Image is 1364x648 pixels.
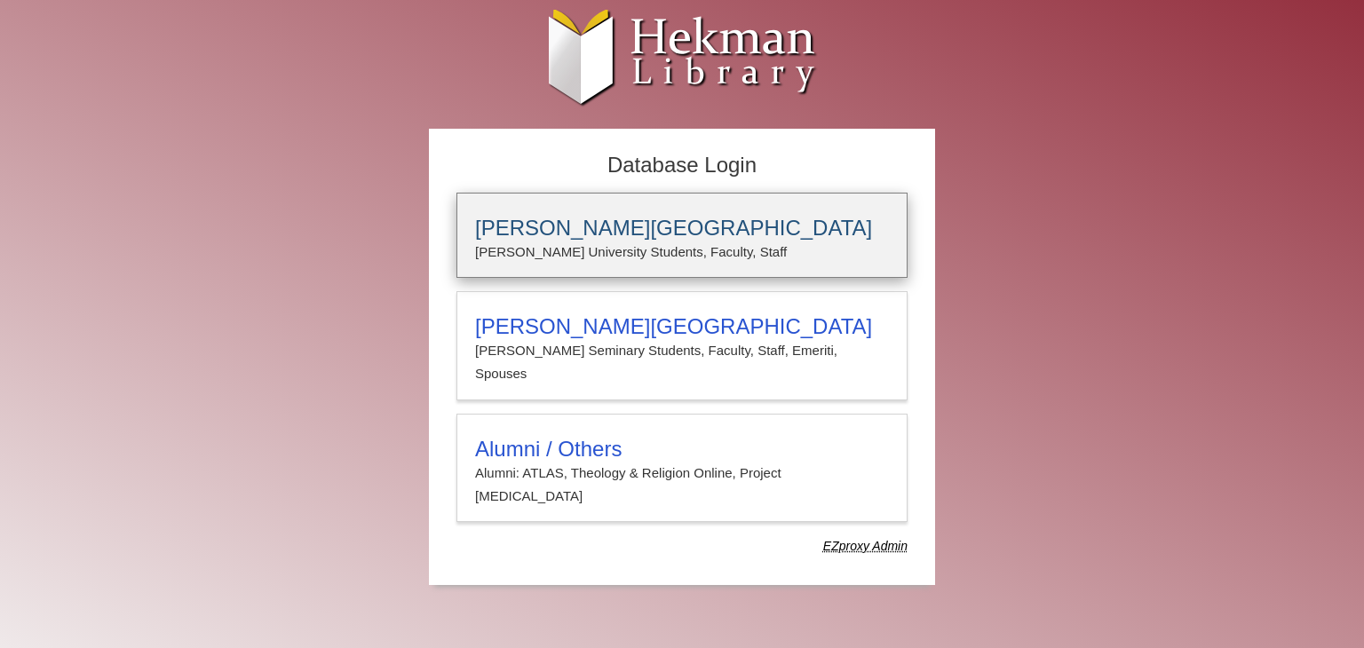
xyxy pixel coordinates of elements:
h3: [PERSON_NAME][GEOGRAPHIC_DATA] [475,216,889,241]
h2: Database Login [448,147,916,184]
dfn: Use Alumni login [823,539,908,553]
h3: [PERSON_NAME][GEOGRAPHIC_DATA] [475,314,889,339]
a: [PERSON_NAME][GEOGRAPHIC_DATA][PERSON_NAME] University Students, Faculty, Staff [456,193,908,278]
p: Alumni: ATLAS, Theology & Religion Online, Project [MEDICAL_DATA] [475,462,889,509]
a: [PERSON_NAME][GEOGRAPHIC_DATA][PERSON_NAME] Seminary Students, Faculty, Staff, Emeriti, Spouses [456,291,908,400]
p: [PERSON_NAME] University Students, Faculty, Staff [475,241,889,264]
p: [PERSON_NAME] Seminary Students, Faculty, Staff, Emeriti, Spouses [475,339,889,386]
h3: Alumni / Others [475,437,889,462]
summary: Alumni / OthersAlumni: ATLAS, Theology & Religion Online, Project [MEDICAL_DATA] [475,437,889,509]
